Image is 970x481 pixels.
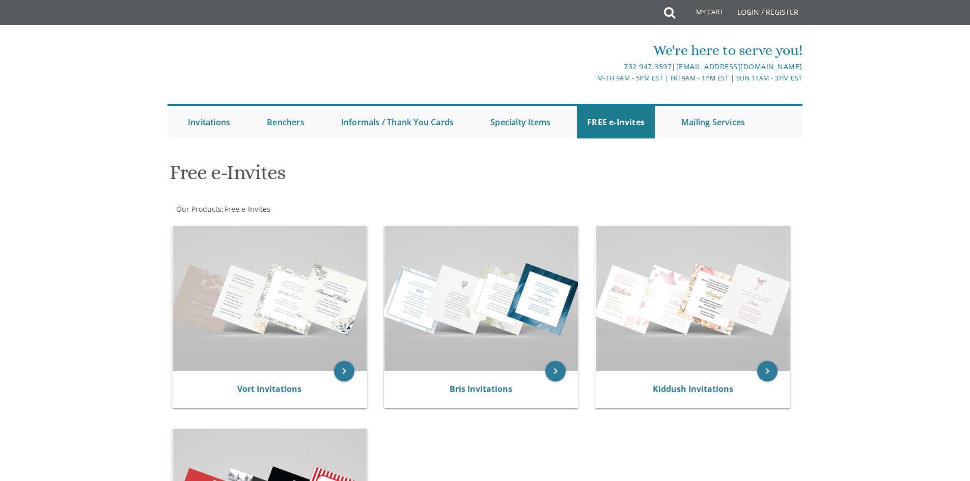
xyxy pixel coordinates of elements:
[480,106,561,138] a: Specialty Items
[334,361,354,381] a: keyboard_arrow_right
[257,106,315,138] a: Benchers
[671,106,755,138] a: Mailing Services
[380,61,802,73] div: |
[331,106,464,138] a: Informals / Thank You Cards
[757,361,778,381] a: keyboard_arrow_right
[225,204,270,214] span: Free e-Invites
[653,383,733,394] a: Kiddush Invitations
[676,62,802,71] a: [EMAIL_ADDRESS][DOMAIN_NAME]
[545,361,566,381] a: keyboard_arrow_right
[237,383,301,394] a: Vort Invitations
[224,204,270,214] a: Free e-Invites
[450,383,512,394] a: Bris Invitations
[170,161,585,191] h1: Free e-Invites
[380,40,802,61] div: We're here to serve you!
[175,204,221,214] a: Our Products
[596,226,790,371] img: Kiddush Invitations
[173,226,367,371] img: Vort Invitations
[178,106,240,138] a: Invitations
[577,106,655,138] a: FREE e-Invites
[624,62,672,71] a: 732.947.3597
[380,73,802,83] div: M-Th 9am - 5pm EST | Fri 9am - 1pm EST | Sun 11am - 3pm EST
[168,204,485,214] div: :
[674,1,730,26] a: My Cart
[384,226,578,371] img: Bris Invitations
